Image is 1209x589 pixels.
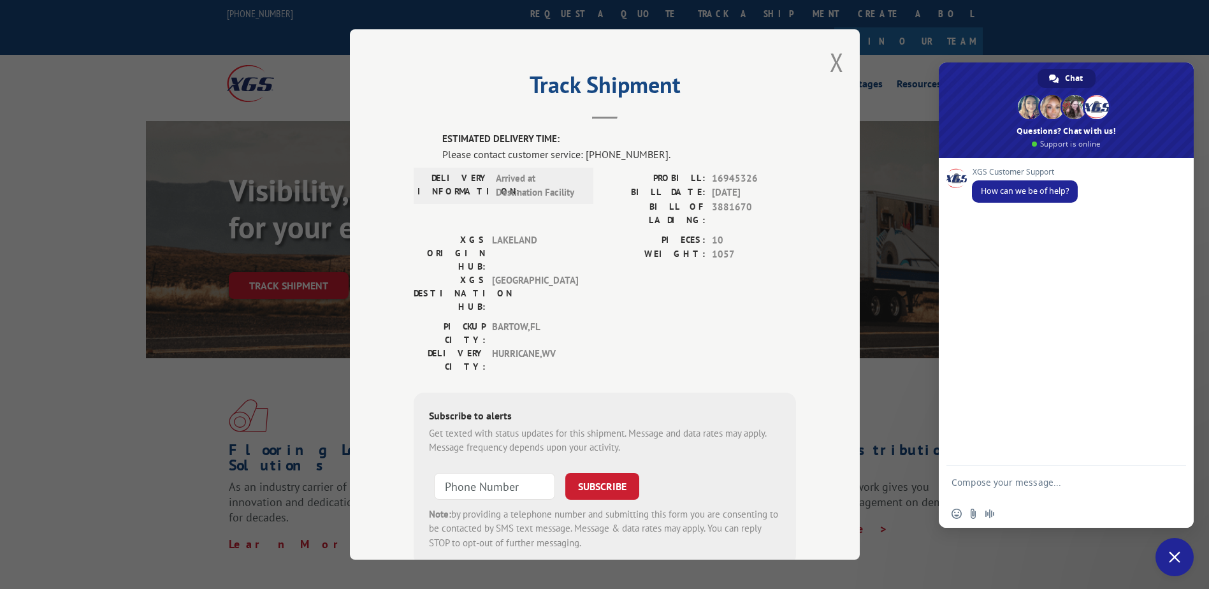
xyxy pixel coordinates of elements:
div: Close chat [1155,538,1194,576]
span: [DATE] [712,185,796,200]
div: Subscribe to alerts [429,408,781,426]
input: Phone Number [434,473,555,500]
div: Chat [1038,69,1096,88]
span: Arrived at Destination Facility [496,171,582,200]
label: DELIVERY INFORMATION: [417,171,489,200]
span: XGS Customer Support [972,168,1078,177]
label: BILL OF LADING: [605,200,706,227]
label: XGS ORIGIN HUB: [414,233,486,273]
label: BILL DATE: [605,185,706,200]
span: 10 [712,233,796,248]
span: Insert an emoji [952,509,962,519]
label: PICKUP CITY: [414,320,486,347]
span: Chat [1065,69,1083,88]
label: ESTIMATED DELIVERY TIME: [442,132,796,147]
div: Please contact customer service: [PHONE_NUMBER]. [442,147,796,162]
label: XGS DESTINATION HUB: [414,273,486,314]
button: SUBSCRIBE [565,473,639,500]
span: LAKELAND [492,233,578,273]
span: BARTOW , FL [492,320,578,347]
strong: Note: [429,508,451,520]
h2: Track Shipment [414,76,796,100]
span: Send a file [968,509,978,519]
span: [GEOGRAPHIC_DATA] [492,273,578,314]
button: Close modal [830,45,844,79]
span: How can we be of help? [981,185,1069,196]
label: DELIVERY CITY: [414,347,486,374]
textarea: Compose your message... [952,477,1153,500]
span: HURRICANE , WV [492,347,578,374]
label: PIECES: [605,233,706,248]
span: 16945326 [712,171,796,186]
span: Audio message [985,509,995,519]
div: by providing a telephone number and submitting this form you are consenting to be contacted by SM... [429,507,781,551]
div: Get texted with status updates for this shipment. Message and data rates may apply. Message frequ... [429,426,781,455]
label: PROBILL: [605,171,706,186]
label: WEIGHT: [605,247,706,262]
span: 3881670 [712,200,796,227]
span: 1057 [712,247,796,262]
